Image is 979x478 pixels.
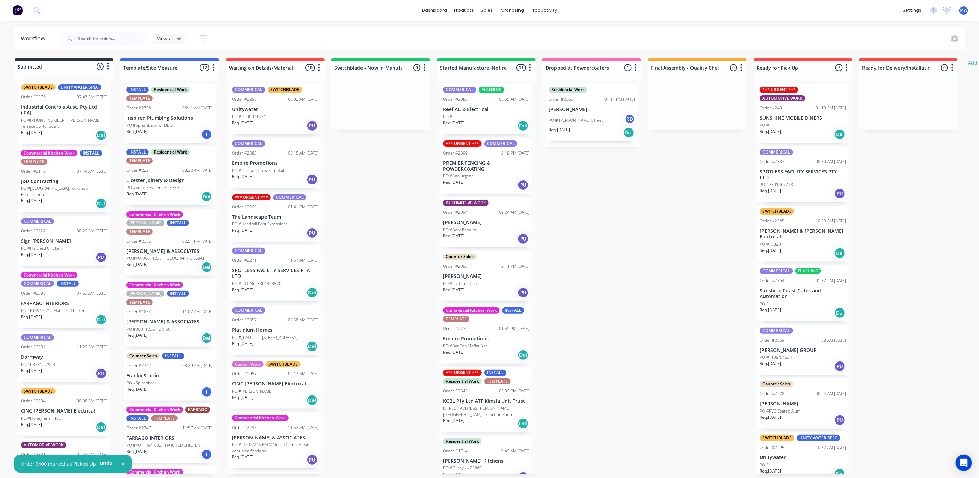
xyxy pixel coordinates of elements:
[77,344,107,350] div: 11:29 AM [DATE]
[232,160,318,166] p: Empire Promotions
[443,107,529,112] p: Reef AC & Electrical
[499,326,529,332] div: 01:59 PM [DATE]
[78,32,146,46] input: Search for orders...
[502,307,524,314] div: INSTALL
[518,180,529,191] div: PU
[126,282,183,288] div: Commercial Kitchen Work
[232,268,318,279] p: SPOTLESS FACILITY SERVICES PTY. LTD
[126,229,153,235] div: TEMPLATE
[182,238,213,244] div: 02:51 PM [DATE]
[126,442,200,449] p: PO #PO-FI494-002 - HATCHED CHICKEN
[760,188,781,194] p: Req. [DATE]
[232,361,264,367] div: Council Work
[21,238,107,244] p: Sign [PERSON_NAME]
[232,381,318,387] p: CINC [PERSON_NAME] Electrical
[760,247,781,254] p: Req. [DATE]
[760,278,784,284] div: Order #2364
[232,174,253,180] p: Req. [DATE]
[126,128,148,135] p: Req. [DATE]
[816,278,846,284] div: 01:37 PM [DATE]
[182,309,213,315] div: 11:07 AM [DATE]
[440,367,532,432] div: *** URGENT ***INSTALLResidential WorkTEMPLATEOrder #234503:09 PM [DATE]KCBL Pty Ltd ATF Kimsia Un...
[443,336,529,342] p: Empire Promotions
[440,138,532,194] div: *** URGENT ***COMMERICALOrder #239912:18 PM [DATE]PREMIER FENCING & POWDERCOATINGPO #Dao urgentRe...
[167,291,189,297] div: INSTALL
[499,96,529,102] div: 05:55 AM [DATE]
[77,168,107,174] div: 07:44 AM [DATE]
[757,265,849,321] div: COMMERICALFLASHINGOrder #236401:37 PM [DATE]Sunshine Coast Gates and AutomationPO #Req.[DATE]Del
[268,87,302,93] div: SWITCHBLADE
[232,248,265,254] div: COMMERICAL
[760,391,784,397] div: Order #2278
[18,332,110,382] div: COMMERICALOrder #239211:29 AM [DATE]DormwayPO #63331 - 2993Req.[DATE]PU
[760,268,793,274] div: COMMERICAL
[21,228,46,234] div: Order #2227
[18,82,110,144] div: SWITCHBLADEUNITY WATER SPECOrder #237607:47 AM [DATE]Industrial Controls Aust. Pty Ltd (ICA)PO #[...
[229,192,321,242] div: *** URGENT ***COMMERICALOrder #229801:41 PM [DATE]The Landscape TeamPO #Handrail Post ExtensionsR...
[124,404,216,463] div: Commercial Kitchen WorkFARRAGOINSTALLTEMPLATEOrder #234711:57 AM [DATE]FARRAGO INTERIORSPO #PO-FI...
[288,96,318,102] div: 08:32 AM [DATE]
[126,149,149,155] div: INSTALL
[157,35,170,42] span: Views
[162,353,184,359] div: INSTALL
[126,211,183,218] div: Commercial Kitchen Work
[21,159,47,165] div: TEMPLATE
[58,84,101,90] div: UNITY WATER SPEC
[185,407,210,413] div: FARRAGO
[816,391,846,397] div: 08:24 AM [DATE]
[124,209,216,276] div: Commercial Kitchen Work[PERSON_NAME]INSTALLTEMPLATEOrder #235602:51 PM [DATE][PERSON_NAME] & ASSO...
[288,317,318,323] div: 08:58 AM [DATE]
[167,220,189,226] div: INSTALL
[232,221,288,227] p: PO #Handrail Post Extensions
[126,95,153,101] div: TEMPLATE
[151,87,190,93] div: Residential Work
[232,388,273,394] p: PO #[PERSON_NAME]
[126,87,149,93] div: INSTALL
[760,360,781,367] p: Req. [DATE]
[126,449,148,455] p: Req. [DATE]
[96,198,107,209] div: Del
[96,252,107,263] div: PU
[443,114,452,120] p: PO #
[21,198,42,204] p: Req. [DATE]
[518,120,529,131] div: Del
[443,179,464,185] p: Req. [DATE]
[443,87,476,93] div: COMMERICAL
[795,268,821,274] div: FLASHING
[443,343,488,349] p: PO #Bar Top Moffat Bch
[229,305,321,355] div: COMMERICALOrder #235708:58 AM [DATE]Platinium HomesPO #J1241 - Lot [STREET_ADDRESS]Req.[DATE]Del
[126,353,160,359] div: Counter Sales
[760,354,792,360] p: PO #1139/54634
[126,167,151,173] div: Order #2221
[549,107,635,112] p: [PERSON_NAME]
[757,146,849,203] div: COMMERICALOrder #238708:50 AM [DATE]SPOTLESS FACILITY SERVICES PTY. LTDPO #3301467773Req.[DATE]PU
[21,408,107,414] p: CINC [PERSON_NAME] Electrical
[232,214,318,220] p: The Landscape Team
[151,149,190,155] div: Residential Work
[232,281,281,287] p: PO # P.O. No: 3301463520
[126,425,151,431] div: Order #2347
[816,218,846,224] div: 10:39 AM [DATE]
[232,425,257,431] div: Order #2245
[21,344,46,350] div: Order #2392
[443,150,468,156] div: Order #2399
[757,325,849,375] div: COMMERICALOrder #235911:59 AM [DATE][PERSON_NAME] GROUPPO #1139/54634Req.[DATE]PU
[757,206,849,262] div: SWITCHBLADEOrder #236510:39 AM [DATE][PERSON_NAME] & [PERSON_NAME] ElectricalPO #13820Req.[DATE]Del
[232,442,318,454] p: PO #PO- 02245 RACV Noosa Combi Steam vent Modifications
[760,328,793,334] div: COMMERICAL
[232,150,257,156] div: Order #2383
[760,218,784,224] div: Order #2365
[124,146,216,205] div: INSTALLResidential WorkTEMPLATEOrder #222108:22 AM [DATE]Licester Joinery & DesignPO #Solar Resid...
[760,401,846,407] p: [PERSON_NAME]
[760,122,769,128] p: PO #
[201,449,212,460] div: I
[201,191,212,202] div: Del
[499,150,529,156] div: 12:18 PM [DATE]
[443,388,468,394] div: Order #2345
[288,371,318,377] div: 09:12 AM [DATE]
[21,361,55,368] p: PO #63331 - 2993
[124,279,216,347] div: Commercial Kitchen Work[PERSON_NAME]INSTALLTEMPLATEOrder #185411:07 AM [DATE][PERSON_NAME] & ASSO...
[21,368,42,374] p: Req. [DATE]
[443,120,464,126] p: Req. [DATE]
[266,361,301,367] div: SWITCHBLADE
